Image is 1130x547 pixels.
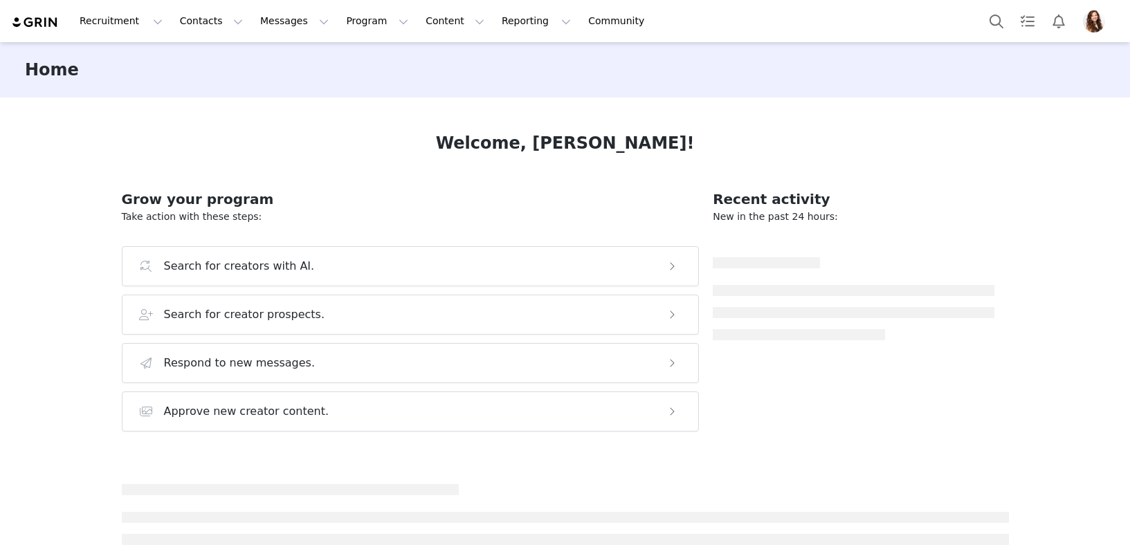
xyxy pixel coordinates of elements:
[122,246,700,286] button: Search for creators with AI.
[713,210,994,224] p: New in the past 24 hours:
[981,6,1012,37] button: Search
[713,189,994,210] h2: Recent activity
[11,16,60,29] img: grin logo
[164,306,325,323] h3: Search for creator prospects.
[1012,6,1043,37] a: Tasks
[172,6,251,37] button: Contacts
[122,210,700,224] p: Take action with these steps:
[493,6,579,37] button: Reporting
[71,6,171,37] button: Recruitment
[122,391,700,432] button: Approve new creator content.
[1083,10,1105,33] img: 3a81e7dd-2763-43cb-b835-f4e8b5551fbf.jpg
[1075,10,1119,33] button: Profile
[122,295,700,335] button: Search for creator prospects.
[164,403,329,420] h3: Approve new creator content.
[436,131,695,156] h1: Welcome, [PERSON_NAME]!
[580,6,659,37] a: Community
[164,258,315,275] h3: Search for creators with AI.
[338,6,417,37] button: Program
[417,6,493,37] button: Content
[164,355,316,371] h3: Respond to new messages.
[25,57,79,82] h3: Home
[122,343,700,383] button: Respond to new messages.
[252,6,337,37] button: Messages
[122,189,700,210] h2: Grow your program
[1044,6,1074,37] button: Notifications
